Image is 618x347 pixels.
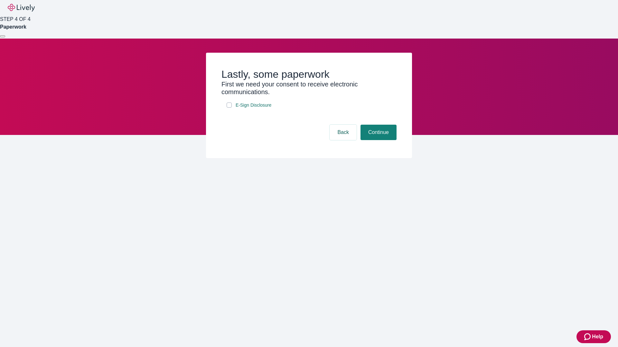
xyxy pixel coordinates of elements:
button: Zendesk support iconHelp [576,330,611,343]
a: e-sign disclosure document [234,101,273,109]
h2: Lastly, some paperwork [221,68,397,80]
img: Lively [8,4,35,12]
span: Help [592,333,603,341]
svg: Zendesk support icon [584,333,592,341]
h3: First we need your consent to receive electronic communications. [221,80,397,96]
span: E-Sign Disclosure [236,102,271,109]
button: Back [330,125,357,140]
button: Continue [360,125,397,140]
